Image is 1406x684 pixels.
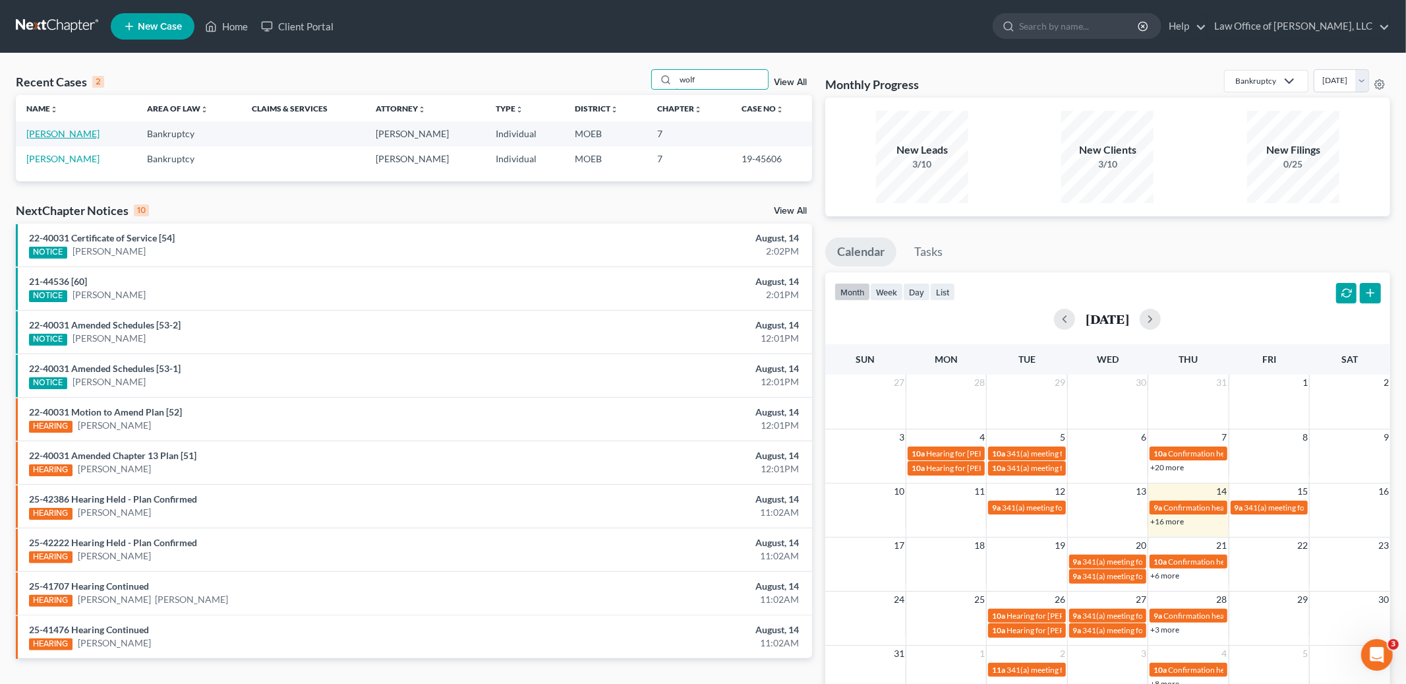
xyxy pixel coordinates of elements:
[15,240,42,266] img: Profile image for Emma
[1007,625,1179,635] span: Hearing for [PERSON_NAME] & [PERSON_NAME]
[485,121,564,146] td: Individual
[1007,463,1134,473] span: 341(a) meeting for [PERSON_NAME]
[241,95,365,121] th: Claims & Services
[73,288,146,301] a: [PERSON_NAME]
[29,377,67,389] div: NOTICE
[551,245,799,258] div: 2:02PM
[1235,503,1243,513] span: 9a
[1083,625,1210,635] span: 341(a) meeting for [PERSON_NAME]
[647,121,732,146] td: 7
[29,290,67,302] div: NOTICE
[126,351,163,365] div: • [DATE]
[29,580,149,592] a: 25-41707 Hearing Continued
[126,302,163,316] div: • [DATE]
[893,375,906,390] span: 27
[1168,665,1388,675] span: Confirmation hearing for [PERSON_NAME] & [PERSON_NAME]
[1216,592,1229,607] span: 28
[774,78,807,87] a: View All
[496,104,523,113] a: Typeunfold_more
[1162,15,1206,38] a: Help
[47,156,123,170] div: [PERSON_NAME]
[1150,625,1179,635] a: +3 more
[551,549,799,563] div: 11:02AM
[29,595,73,607] div: HEARING
[825,237,896,266] a: Calendar
[1007,611,1179,621] span: Hearing for [PERSON_NAME] & [PERSON_NAME]
[973,483,986,499] span: 11
[92,76,104,88] div: 2
[418,106,426,113] i: unfold_more
[365,121,486,146] td: [PERSON_NAME]
[902,237,954,266] a: Tasks
[551,506,799,519] div: 11:02AM
[835,283,870,301] button: month
[365,146,486,171] td: [PERSON_NAME]
[1221,646,1229,662] span: 4
[29,406,182,418] a: 22-40031 Motion to Amend Plan [52]
[515,106,523,113] i: unfold_more
[930,283,955,301] button: list
[1388,639,1399,650] span: 3
[978,646,986,662] span: 1
[1301,375,1309,390] span: 1
[47,143,568,154] span: Hi [PERSON_NAME]! Could you try taking a look again? We have adjusted the fonts and it looks good...
[1382,375,1390,390] span: 2
[47,204,123,218] div: [PERSON_NAME]
[78,419,151,432] a: [PERSON_NAME]
[992,665,1005,675] span: 11a
[29,363,181,374] a: 22-40031 Amended Schedules [53-1]
[912,463,925,473] span: 10a
[1154,449,1167,458] span: 10a
[1073,611,1082,621] span: 9a
[1073,571,1082,581] span: 9a
[676,70,768,89] input: Search by name...
[73,245,146,258] a: [PERSON_NAME]
[15,142,42,169] img: Profile image for James
[876,158,968,171] div: 3/10
[16,74,104,90] div: Recent Cases
[564,146,647,171] td: MOEB
[106,445,157,454] span: Messages
[78,506,151,519] a: [PERSON_NAME]
[1073,625,1082,635] span: 9a
[973,375,986,390] span: 28
[893,538,906,553] span: 17
[126,204,163,218] div: • [DATE]
[78,549,151,563] a: [PERSON_NAME]
[912,449,925,458] span: 10a
[47,351,123,365] div: [PERSON_NAME]
[870,283,903,301] button: week
[1179,354,1198,365] span: Thu
[1002,503,1129,513] span: 341(a) meeting for [PERSON_NAME]
[15,94,42,120] img: Profile image for Katie
[1296,483,1309,499] span: 15
[1341,354,1358,365] span: Sat
[1216,375,1229,390] span: 31
[1296,592,1309,607] span: 29
[29,638,73,650] div: HEARING
[136,121,242,146] td: Bankruptcy
[1134,538,1148,553] span: 20
[551,623,799,637] div: August, 14
[1247,158,1339,171] div: 0/25
[29,537,197,548] a: 25-42222 Hearing Held - Plan Confirmed
[893,592,906,607] span: 24
[551,419,799,432] div: 12:01PM
[1377,538,1390,553] span: 23
[209,445,230,454] span: Help
[15,289,42,315] img: Profile image for Lindsey
[776,106,784,113] i: unfold_more
[551,449,799,462] div: August, 14
[973,592,986,607] span: 25
[29,276,87,287] a: 21-44536 [60]
[903,283,930,301] button: day
[992,503,1001,513] span: 9a
[893,483,906,499] span: 10
[376,104,426,113] a: Attorneyunfold_more
[1083,557,1210,567] span: 341(a) meeting for [PERSON_NAME]
[551,275,799,288] div: August, 14
[1061,142,1154,158] div: New Clients
[47,253,123,267] div: [PERSON_NAME]
[88,412,175,464] button: Messages
[15,387,42,413] img: Profile image for Kelly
